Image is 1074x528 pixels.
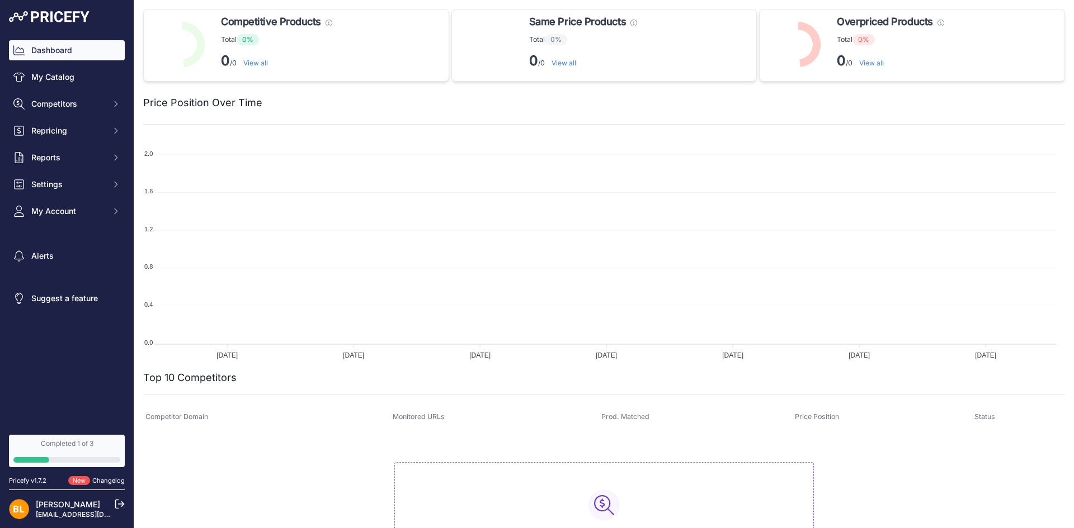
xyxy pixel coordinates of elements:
p: Total [837,34,944,45]
a: Suggest a feature [9,288,125,308]
a: My Catalog [9,67,125,87]
tspan: 0.8 [144,263,153,270]
span: Repricing [31,125,105,136]
div: Pricefy v1.7.2 [9,476,46,486]
a: View all [243,59,268,67]
button: Settings [9,174,125,194]
span: Prod. Matched [601,412,649,421]
tspan: [DATE] [849,351,870,359]
a: Alerts [9,246,125,266]
button: My Account [9,201,125,221]
span: 0% [852,34,875,45]
nav: Sidebar [9,40,125,421]
span: Status [974,412,995,421]
span: Competitors [31,98,105,110]
strong: 0 [837,53,846,69]
span: Settings [31,179,105,190]
tspan: 0.0 [144,339,153,346]
tspan: [DATE] [596,351,617,359]
p: Total [529,34,637,45]
span: 0% [545,34,567,45]
a: View all [859,59,884,67]
button: Repricing [9,121,125,141]
tspan: 2.0 [144,150,153,157]
button: Reports [9,148,125,168]
tspan: [DATE] [343,351,364,359]
tspan: 1.2 [144,226,153,232]
p: /0 [221,52,332,70]
strong: 0 [529,53,538,69]
span: Same Price Products [529,14,626,30]
span: My Account [31,206,105,217]
strong: 0 [221,53,230,69]
span: 0% [237,34,259,45]
a: Changelog [92,477,125,484]
p: Total [221,34,332,45]
a: [PERSON_NAME] [36,500,100,509]
tspan: [DATE] [722,351,743,359]
span: Price Position [795,412,839,421]
tspan: [DATE] [469,351,491,359]
span: Monitored URLs [393,412,445,421]
p: /0 [529,52,637,70]
span: Competitor Domain [145,412,208,421]
a: Dashboard [9,40,125,60]
tspan: [DATE] [975,351,996,359]
p: /0 [837,52,944,70]
button: Competitors [9,94,125,114]
tspan: 0.4 [144,301,153,308]
span: Competitive Products [221,14,321,30]
a: Completed 1 of 3 [9,435,125,467]
h2: Price Position Over Time [143,95,262,111]
span: New [68,476,90,486]
img: Pricefy Logo [9,11,89,22]
tspan: 1.6 [144,188,153,194]
a: View all [552,59,576,67]
span: Reports [31,152,105,163]
tspan: [DATE] [216,351,238,359]
span: Overpriced Products [837,14,932,30]
a: [EMAIL_ADDRESS][DOMAIN_NAME] [36,510,153,519]
div: Completed 1 of 3 [13,439,120,448]
h2: Top 10 Competitors [143,370,237,386]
